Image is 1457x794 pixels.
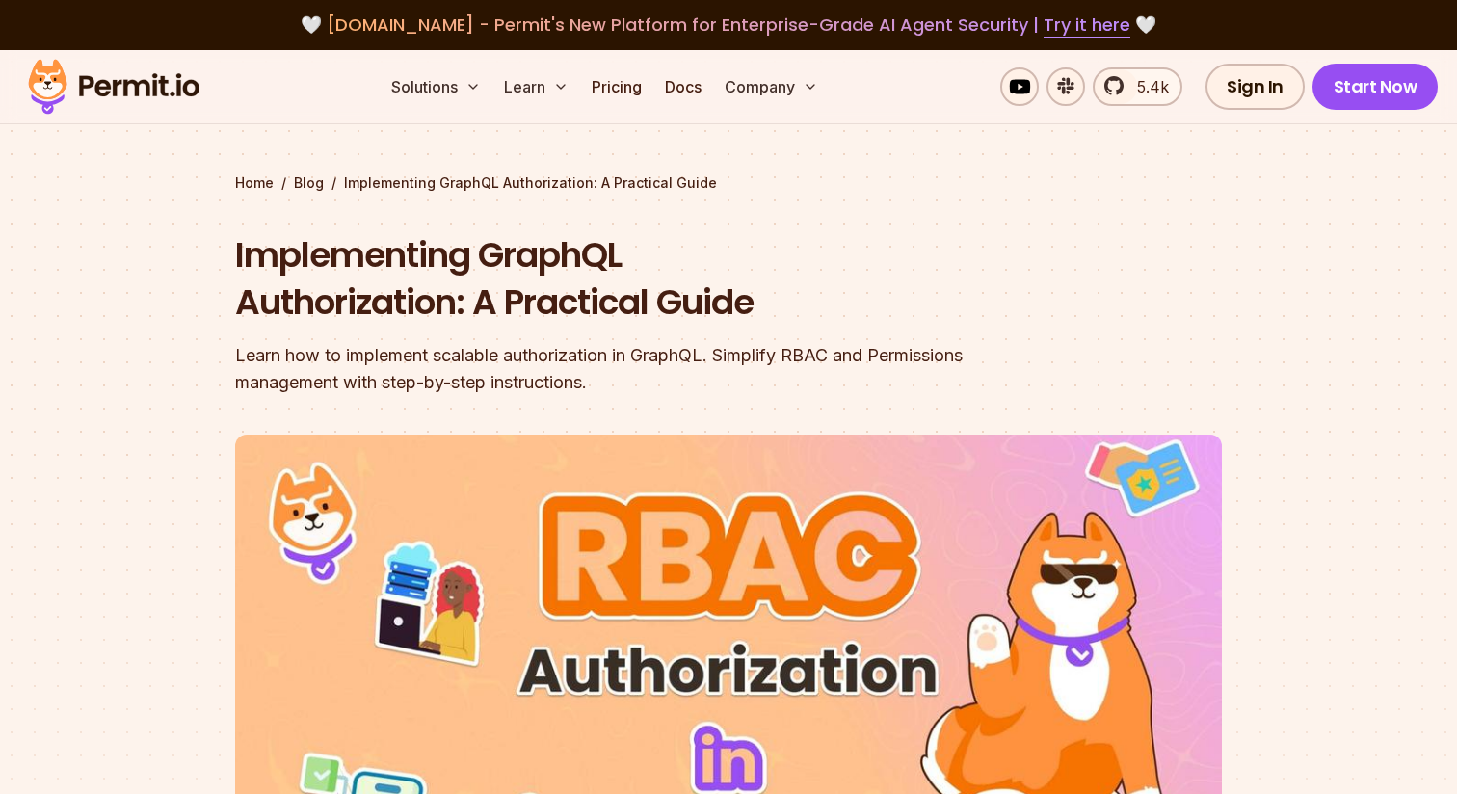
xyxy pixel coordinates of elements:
[1312,64,1439,110] a: Start Now
[496,67,576,106] button: Learn
[1093,67,1182,106] a: 5.4k
[1205,64,1305,110] a: Sign In
[46,12,1411,39] div: 🤍 🤍
[294,173,324,193] a: Blog
[327,13,1130,37] span: [DOMAIN_NAME] - Permit's New Platform for Enterprise-Grade AI Agent Security |
[717,67,826,106] button: Company
[235,231,975,327] h1: Implementing GraphQL Authorization: A Practical Guide
[584,67,649,106] a: Pricing
[19,54,208,119] img: Permit logo
[1044,13,1130,38] a: Try it here
[235,173,1222,193] div: / /
[235,342,975,396] div: Learn how to implement scalable authorization in GraphQL. Simplify RBAC and Permissions managemen...
[1126,75,1169,98] span: 5.4k
[657,67,709,106] a: Docs
[235,173,274,193] a: Home
[384,67,489,106] button: Solutions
